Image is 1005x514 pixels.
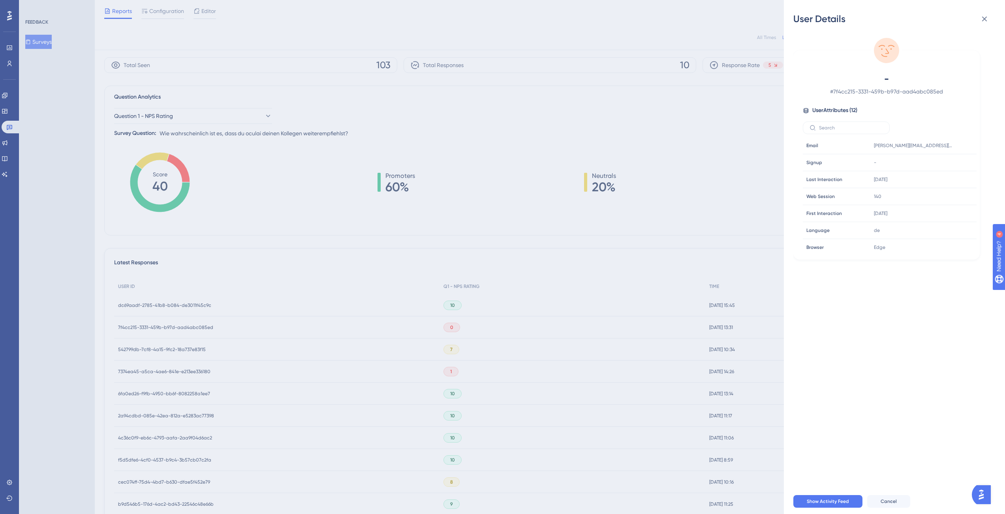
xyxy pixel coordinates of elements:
span: - [874,159,876,166]
span: Language [806,227,830,234]
button: Cancel [867,495,910,508]
span: [PERSON_NAME][EMAIL_ADDRESS][DOMAIN_NAME] [874,142,953,149]
time: [DATE] [874,211,887,216]
span: Cancel [881,498,897,505]
span: Browser [806,244,824,250]
input: Search [819,125,883,131]
div: 4 [55,4,57,10]
span: Last Interaction [806,176,842,183]
span: Show Activity Feed [807,498,849,505]
button: Show Activity Feed [793,495,862,508]
span: Web Session [806,193,835,200]
span: Need Help? [19,2,49,11]
span: First Interaction [806,210,842,217]
span: Edge [874,244,885,250]
span: # 7f4cc215-3331-459b-b97d-aad4abc085ed [817,87,956,96]
iframe: UserGuiding AI Assistant Launcher [972,483,996,507]
span: User Attributes ( 12 ) [812,106,857,115]
span: Email [806,142,818,149]
span: Signup [806,159,822,166]
span: de [874,227,880,234]
div: User Details [793,13,996,25]
span: - [817,73,956,85]
span: 140 [874,193,881,200]
time: [DATE] [874,177,887,182]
